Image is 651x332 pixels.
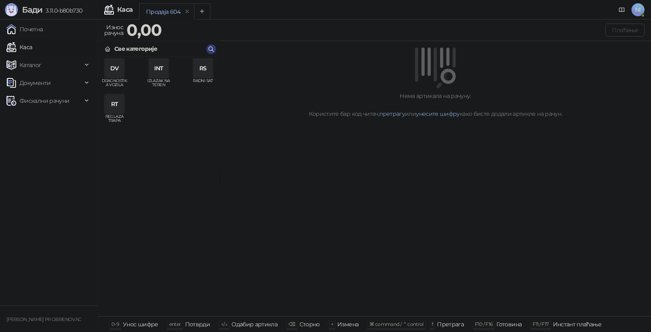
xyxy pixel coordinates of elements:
div: INT [149,59,168,78]
div: Сторно [299,319,320,330]
div: Измена [337,319,358,330]
span: REGLAZA TRAPA [101,115,127,127]
div: Унос шифре [123,319,158,330]
span: F10 / F16 [475,321,492,327]
span: F11 / F17 [533,321,548,327]
span: f [432,321,433,327]
span: Документи [20,75,50,91]
div: grid [98,57,219,316]
div: RT [105,94,124,114]
span: Фискални рачуни [20,93,69,109]
button: Add tab [194,3,210,20]
div: Инстант плаћање [553,319,601,330]
span: 0-9 [111,321,119,327]
a: претрагу [379,110,405,117]
div: RS [193,59,213,78]
img: Logo [5,3,18,16]
span: RADNI SAT [190,79,216,91]
div: Претрага [437,319,464,330]
div: Све категорије [114,44,157,53]
strong: 0,00 [127,20,162,40]
div: DV [105,59,124,78]
span: NI [631,3,644,16]
div: Каса [117,7,133,13]
div: Продаја 604 [146,7,180,16]
a: унесите шифру [416,110,460,117]
button: remove [182,8,192,15]
a: Документација [615,3,628,16]
span: DIJAGNOSTIKA VOZILA [101,79,127,91]
button: Плаћање [605,24,644,37]
span: + [331,321,333,327]
span: ⌫ [288,321,295,327]
small: [PERSON_NAME] PR OBRENOVAC [7,317,81,322]
div: Нема артикала на рачуну. Користите бар код читач, или како бисте додали артикле на рачун. [229,91,641,118]
span: 3.11.0-b80b730 [42,7,82,14]
div: Готовина [496,319,522,330]
div: Потврди [185,319,210,330]
span: ⌘ command / ⌃ control [369,321,424,327]
span: IZLAZAK NA TEREN [146,79,172,91]
a: Каса [7,39,32,55]
a: Почетна [7,21,43,37]
div: Одабир артикла [232,319,277,330]
div: Износ рачуна [103,22,125,38]
span: Каталог [20,57,42,73]
span: Бади [22,5,42,15]
span: enter [169,321,181,327]
span: ↑/↓ [221,321,227,327]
